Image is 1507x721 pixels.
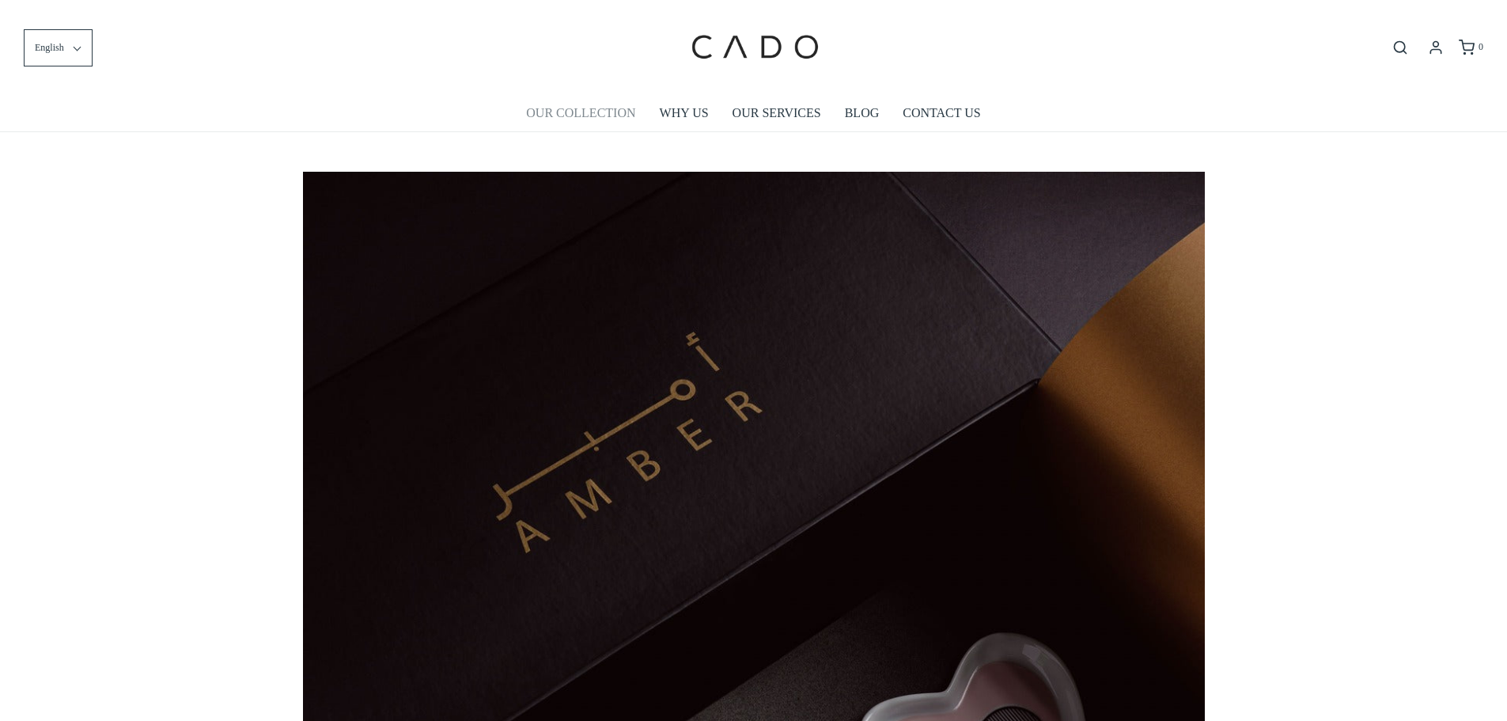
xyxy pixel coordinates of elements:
[451,2,502,14] span: Last name
[451,131,526,144] span: Number of gifts
[733,95,821,131] a: OUR SERVICES
[1457,40,1483,55] a: 0
[687,12,821,83] img: cadogifting
[1386,39,1414,56] button: Open search bar
[451,66,529,79] span: Company name
[24,29,93,66] button: English
[526,95,635,131] a: OUR COLLECTION
[660,95,709,131] a: WHY US
[1479,41,1483,52] span: 0
[35,40,64,55] span: English
[845,95,880,131] a: BLOG
[903,95,980,131] a: CONTACT US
